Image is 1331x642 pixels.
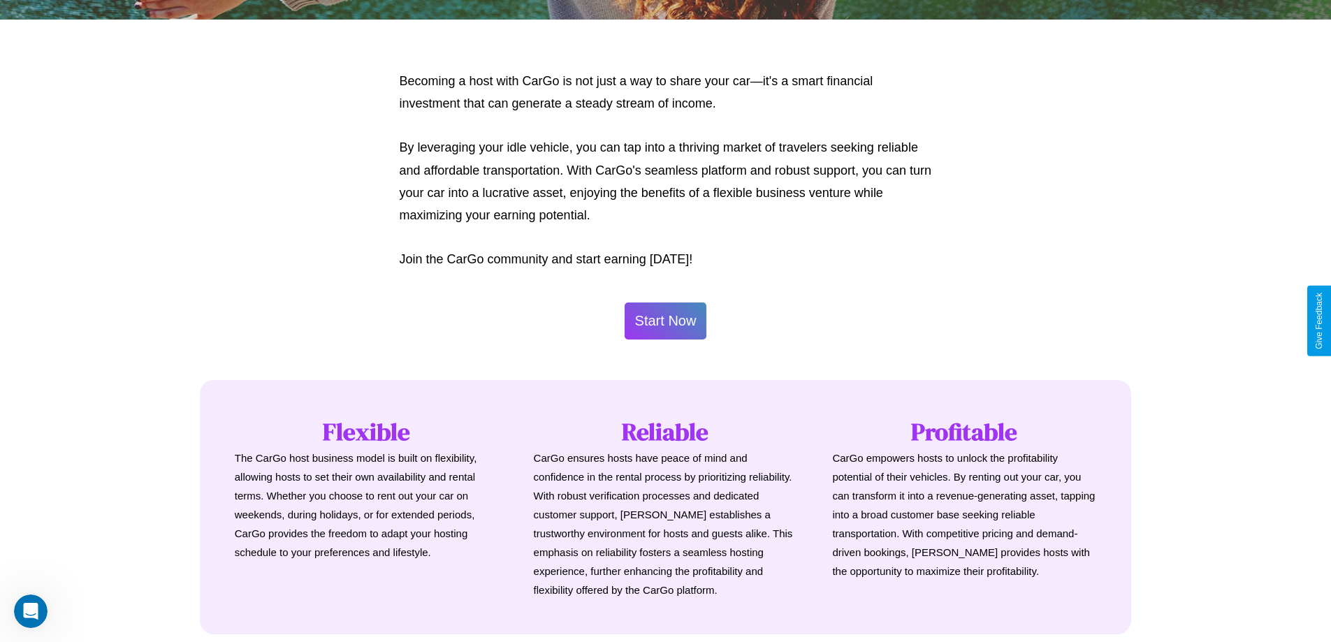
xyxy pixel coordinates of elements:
h1: Reliable [534,415,798,448]
p: Becoming a host with CarGo is not just a way to share your car—it's a smart financial investment ... [400,70,932,115]
p: CarGo ensures hosts have peace of mind and confidence in the rental process by prioritizing relia... [534,448,798,599]
h1: Flexible [235,415,499,448]
button: Start Now [625,302,707,340]
div: Give Feedback [1314,293,1324,349]
p: Join the CarGo community and start earning [DATE]! [400,248,932,270]
p: By leveraging your idle vehicle, you can tap into a thriving market of travelers seeking reliable... [400,136,932,227]
p: The CarGo host business model is built on flexibility, allowing hosts to set their own availabili... [235,448,499,562]
p: CarGo empowers hosts to unlock the profitability potential of their vehicles. By renting out your... [832,448,1096,581]
h1: Profitable [832,415,1096,448]
iframe: Intercom live chat [14,594,48,628]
